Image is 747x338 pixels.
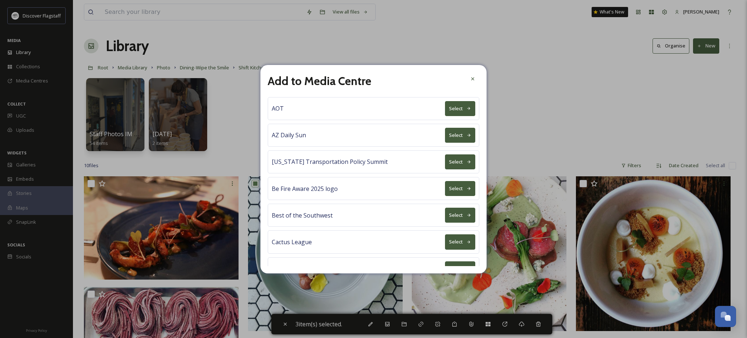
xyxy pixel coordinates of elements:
[272,131,306,139] span: AZ Daily Sun
[445,208,475,223] button: Select
[268,72,371,90] h2: Add to Media Centre
[715,306,736,327] button: Open Chat
[272,211,333,220] span: Best of the Southwest
[445,261,475,276] button: Select
[445,128,475,143] button: Select
[445,154,475,169] button: Select
[445,101,475,116] button: Select
[272,238,312,246] span: Cactus League
[445,181,475,196] button: Select
[272,157,388,166] span: [US_STATE] Transportation Policy Summit
[272,264,330,273] span: City Manager Photos
[272,184,338,193] span: Be Fire Aware 2025 logo
[445,234,475,249] button: Select
[272,104,284,113] span: AOT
